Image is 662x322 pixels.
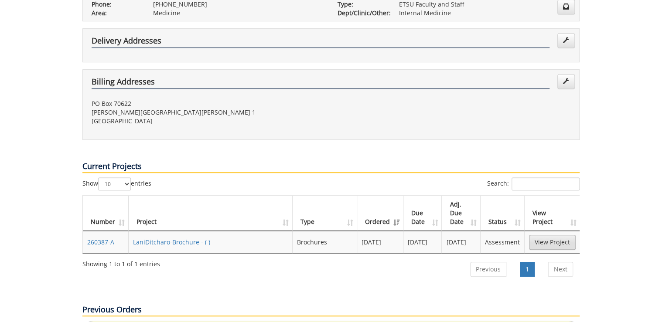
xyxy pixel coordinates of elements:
[548,262,573,277] a: Next
[153,9,324,17] p: Medicine
[403,231,442,253] td: [DATE]
[293,196,357,231] th: Type: activate to sort column ascending
[129,196,293,231] th: Project: activate to sort column ascending
[92,117,324,125] p: [GEOGRAPHIC_DATA]
[481,196,525,231] th: Status: activate to sort column ascending
[92,9,140,17] p: Area:
[557,74,575,89] a: Edit Addresses
[87,238,114,246] a: 260387-A
[357,196,403,231] th: Ordered: activate to sort column ascending
[470,262,506,277] a: Previous
[133,238,210,246] a: LaniDitcharo-Brochure - ( )
[520,262,535,277] a: 1
[82,177,151,190] label: Show entries
[92,99,324,108] p: PO Box 70622
[293,231,357,253] td: Brochures
[92,108,324,117] p: [PERSON_NAME][GEOGRAPHIC_DATA][PERSON_NAME] 1
[82,161,580,173] p: Current Projects
[442,231,481,253] td: [DATE]
[82,304,580,316] p: Previous Orders
[83,196,129,231] th: Number: activate to sort column ascending
[403,196,442,231] th: Due Date: activate to sort column ascending
[557,33,575,48] a: Edit Addresses
[512,177,580,190] input: Search:
[338,9,386,17] p: Dept/Clinic/Other:
[357,231,403,253] td: [DATE]
[98,177,131,190] select: Showentries
[82,256,160,268] div: Showing 1 to 1 of 1 entries
[92,37,549,48] h4: Delivery Addresses
[92,78,549,89] h4: Billing Addresses
[487,177,580,190] label: Search:
[525,196,580,231] th: View Project: activate to sort column ascending
[399,9,570,17] p: Internal Medicine
[442,196,481,231] th: Adj. Due Date: activate to sort column ascending
[529,235,576,250] a: View Project
[481,231,525,253] td: Assessment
